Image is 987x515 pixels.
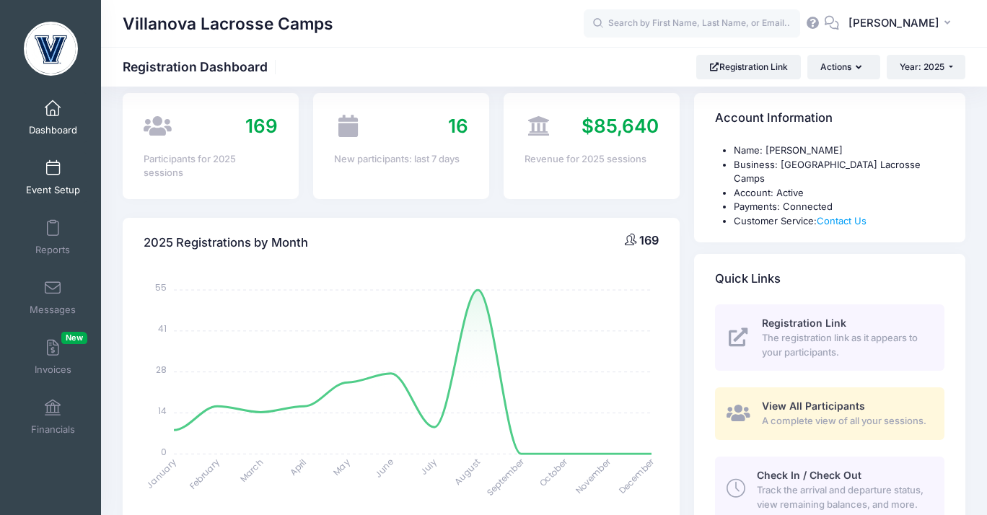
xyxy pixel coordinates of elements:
[452,456,483,487] tspan: August
[762,317,846,329] span: Registration Link
[715,387,944,440] a: View All Participants A complete view of all your sessions.
[334,152,468,167] div: New participants: last 7 days
[807,55,879,79] button: Actions
[757,483,928,511] span: Track the arrival and departure status, view remaining balances, and more.
[123,59,280,74] h1: Registration Dashboard
[734,200,944,214] li: Payments: Connected
[123,7,333,40] h1: Villanova Lacrosse Camps
[31,423,75,436] span: Financials
[158,322,167,335] tspan: 41
[817,215,867,226] a: Contact Us
[19,152,87,203] a: Event Setup
[900,61,944,72] span: Year: 2025
[484,455,527,498] tspan: September
[584,9,800,38] input: Search by First Name, Last Name, or Email...
[734,158,944,186] li: Business: [GEOGRAPHIC_DATA] Lacrosse Camps
[839,7,965,40] button: [PERSON_NAME]
[762,331,928,359] span: The registration link as it appears to your participants.
[715,98,833,139] h4: Account Information
[30,304,76,316] span: Messages
[762,400,865,412] span: View All Participants
[144,222,308,263] h4: 2025 Registrations by Month
[237,456,266,485] tspan: March
[537,455,571,489] tspan: October
[582,115,659,137] span: $85,640
[161,445,167,457] tspan: 0
[61,332,87,344] span: New
[372,456,396,480] tspan: June
[156,364,167,376] tspan: 28
[35,244,70,256] span: Reports
[19,272,87,322] a: Messages
[639,233,659,247] span: 169
[19,392,87,442] a: Financials
[26,184,80,196] span: Event Setup
[19,212,87,263] a: Reports
[19,92,87,143] a: Dashboard
[715,259,781,300] h4: Quick Links
[616,455,657,496] tspan: December
[887,55,965,79] button: Year: 2025
[525,152,659,167] div: Revenue for 2025 sessions
[187,456,222,491] tspan: February
[144,152,278,180] div: Participants for 2025 sessions
[448,115,468,137] span: 16
[158,404,167,416] tspan: 14
[144,456,179,491] tspan: January
[573,455,614,496] tspan: November
[715,304,944,371] a: Registration Link The registration link as it appears to your participants.
[245,115,278,137] span: 169
[24,22,78,76] img: Villanova Lacrosse Camps
[734,214,944,229] li: Customer Service:
[734,186,944,201] li: Account: Active
[155,281,167,294] tspan: 55
[287,456,309,477] tspan: April
[757,469,861,481] span: Check In / Check Out
[696,55,801,79] a: Registration Link
[418,456,440,477] tspan: July
[330,456,352,477] tspan: May
[762,414,928,428] span: A complete view of all your sessions.
[29,124,77,136] span: Dashboard
[848,15,939,31] span: [PERSON_NAME]
[35,364,71,376] span: Invoices
[734,144,944,158] li: Name: [PERSON_NAME]
[19,332,87,382] a: InvoicesNew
